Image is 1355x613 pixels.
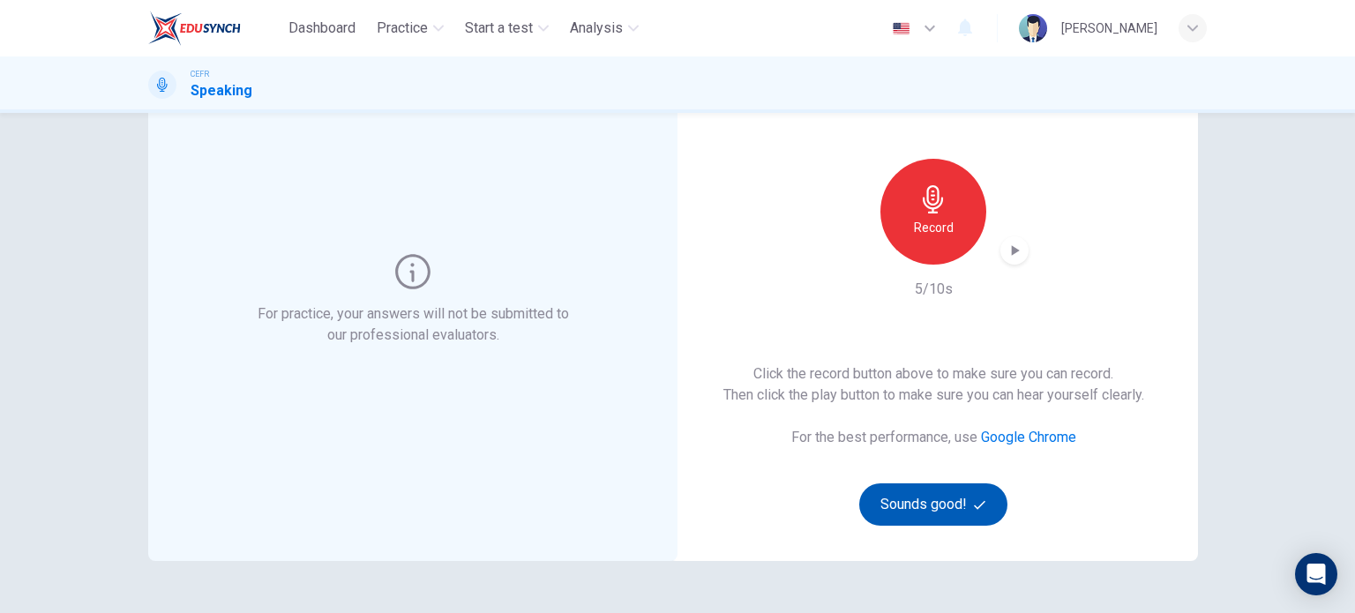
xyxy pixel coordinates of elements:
[1061,18,1157,39] div: [PERSON_NAME]
[148,11,241,46] img: EduSynch logo
[465,18,533,39] span: Start a test
[859,483,1007,526] button: Sounds good!
[981,429,1076,445] a: Google Chrome
[890,22,912,35] img: en
[1295,553,1337,595] div: Open Intercom Messenger
[288,18,356,39] span: Dashboard
[914,217,954,238] h6: Record
[570,18,623,39] span: Analysis
[370,12,451,44] button: Practice
[191,68,209,80] span: CEFR
[563,12,646,44] button: Analysis
[915,279,953,300] h6: 5/10s
[1019,14,1047,42] img: Profile picture
[191,80,252,101] h1: Speaking
[254,303,573,346] h6: For practice, your answers will not be submitted to our professional evaluators.
[148,11,281,46] a: EduSynch logo
[458,12,556,44] button: Start a test
[723,363,1144,406] h6: Click the record button above to make sure you can record. Then click the play button to make sur...
[880,159,986,265] button: Record
[377,18,428,39] span: Practice
[281,12,363,44] button: Dashboard
[791,427,1076,448] h6: For the best performance, use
